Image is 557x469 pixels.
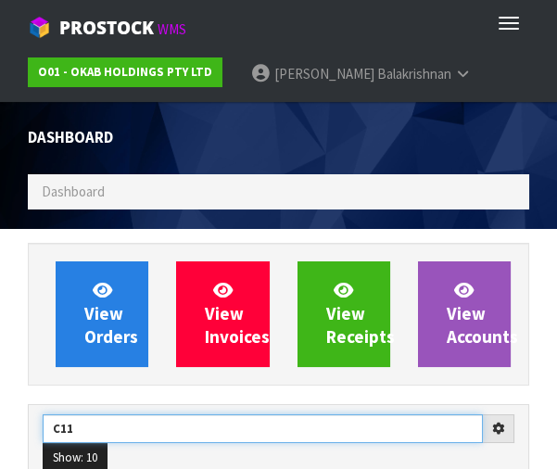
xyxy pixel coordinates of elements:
[274,65,374,82] span: [PERSON_NAME]
[38,64,212,80] strong: O01 - OKAB HOLDINGS PTY LTD
[56,261,148,367] a: ViewOrders
[158,20,186,38] small: WMS
[297,261,390,367] a: ViewReceipts
[447,279,518,349] span: View Accounts
[28,57,222,87] a: O01 - OKAB HOLDINGS PTY LTD
[326,279,395,349] span: View Receipts
[28,128,113,147] span: Dashboard
[28,16,51,39] img: cube-alt.png
[84,279,138,349] span: View Orders
[43,414,483,443] input: Search clients
[205,279,270,349] span: View Invoices
[176,261,269,367] a: ViewInvoices
[42,183,105,200] span: Dashboard
[418,261,511,367] a: ViewAccounts
[59,16,154,40] span: ProStock
[377,65,451,82] span: Balakrishnan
